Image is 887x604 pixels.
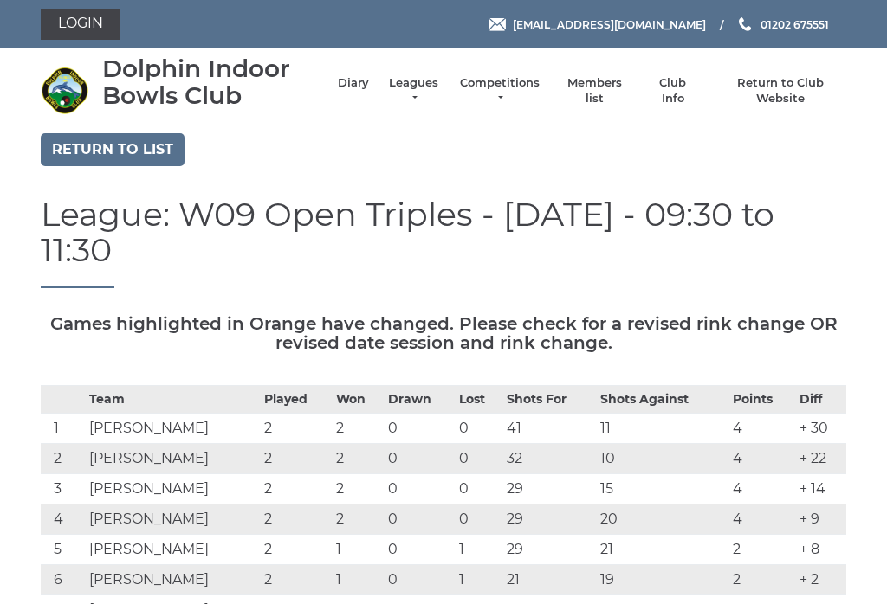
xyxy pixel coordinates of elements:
a: Return to list [41,133,185,166]
td: 10 [596,444,728,474]
td: [PERSON_NAME] [85,504,261,535]
td: 29 [502,474,596,504]
td: 2 [260,414,331,444]
td: [PERSON_NAME] [85,565,261,595]
td: 2 [332,444,384,474]
td: 1 [455,535,502,565]
td: + 9 [795,504,846,535]
td: 0 [384,414,455,444]
td: 2 [260,444,331,474]
td: + 14 [795,474,846,504]
td: 41 [502,414,596,444]
td: 2 [332,504,384,535]
td: 4 [728,444,795,474]
td: 0 [384,504,455,535]
img: Email [489,18,506,31]
td: 4 [728,474,795,504]
a: Login [41,9,120,40]
img: Phone us [739,17,751,31]
td: 0 [455,444,502,474]
td: 1 [41,414,85,444]
td: 2 [728,535,795,565]
td: 19 [596,565,728,595]
td: 2 [332,414,384,444]
td: 0 [455,474,502,504]
a: Members list [558,75,630,106]
td: 2 [728,565,795,595]
td: + 2 [795,565,846,595]
th: Shots Against [596,386,728,414]
a: Club Info [648,75,698,106]
td: 2 [260,504,331,535]
td: 0 [384,474,455,504]
span: [EMAIL_ADDRESS][DOMAIN_NAME] [513,17,706,30]
td: 2 [332,474,384,504]
td: 1 [332,565,384,595]
th: Lost [455,386,502,414]
td: 4 [41,504,85,535]
td: 32 [502,444,596,474]
td: + 22 [795,444,846,474]
td: [PERSON_NAME] [85,474,261,504]
td: 4 [728,414,795,444]
td: 2 [41,444,85,474]
td: 15 [596,474,728,504]
a: Email [EMAIL_ADDRESS][DOMAIN_NAME] [489,16,706,33]
div: Dolphin Indoor Bowls Club [102,55,320,109]
td: 0 [455,504,502,535]
th: Shots For [502,386,596,414]
a: Phone us 01202 675551 [736,16,829,33]
img: Dolphin Indoor Bowls Club [41,67,88,114]
td: 2 [260,565,331,595]
td: + 30 [795,414,846,444]
a: Return to Club Website [715,75,846,106]
td: 2 [260,474,331,504]
td: 2 [260,535,331,565]
td: [PERSON_NAME] [85,414,261,444]
td: 20 [596,504,728,535]
td: 6 [41,565,85,595]
th: Points [728,386,795,414]
th: Won [332,386,384,414]
a: Leagues [386,75,441,106]
td: 0 [384,535,455,565]
td: 3 [41,474,85,504]
td: 21 [502,565,596,595]
td: + 8 [795,535,846,565]
td: 0 [384,565,455,595]
th: Played [260,386,331,414]
h1: League: W09 Open Triples - [DATE] - 09:30 to 11:30 [41,196,846,289]
td: 29 [502,535,596,565]
td: 11 [596,414,728,444]
td: [PERSON_NAME] [85,535,261,565]
th: Diff [795,386,846,414]
td: 29 [502,504,596,535]
td: [PERSON_NAME] [85,444,261,474]
td: 0 [455,414,502,444]
th: Drawn [384,386,455,414]
a: Diary [338,75,369,91]
td: 1 [455,565,502,595]
a: Competitions [458,75,541,106]
td: 1 [332,535,384,565]
h5: Games highlighted in Orange have changed. Please check for a revised rink change OR revised date ... [41,314,846,352]
td: 21 [596,535,728,565]
td: 5 [41,535,85,565]
td: 0 [384,444,455,474]
td: 4 [728,504,795,535]
th: Team [85,386,261,414]
span: 01202 675551 [761,17,829,30]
